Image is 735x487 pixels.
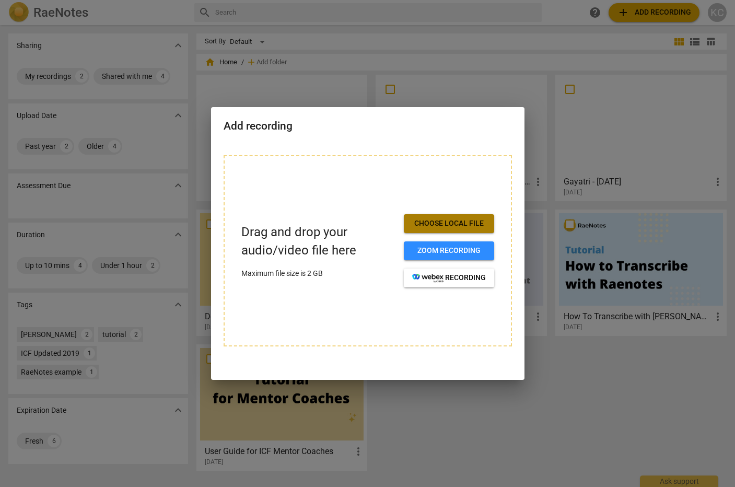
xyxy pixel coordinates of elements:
button: Zoom recording [404,241,494,260]
button: Choose local file [404,214,494,233]
p: Drag and drop your audio/video file here [241,223,395,260]
p: Maximum file size is 2 GB [241,268,395,279]
span: recording [412,273,486,283]
button: recording [404,269,494,287]
span: Zoom recording [412,246,486,256]
span: Choose local file [412,218,486,229]
h2: Add recording [224,120,512,133]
